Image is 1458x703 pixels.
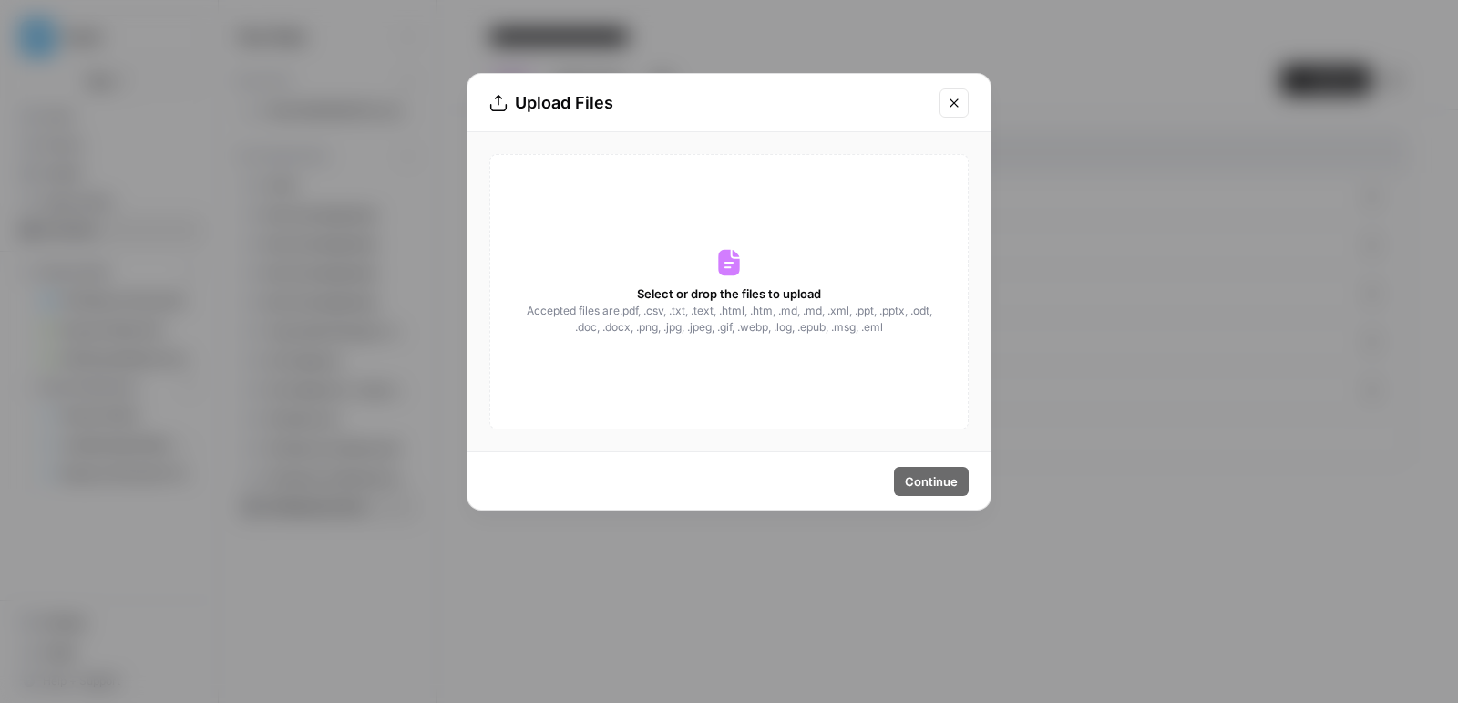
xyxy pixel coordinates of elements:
button: Close modal [939,88,969,118]
span: Continue [905,472,958,491]
button: Continue [894,467,969,496]
div: Upload Files [489,90,929,116]
span: Accepted files are .pdf, .csv, .txt, .text, .html, .htm, .md, .md, .xml, .ppt, .pptx, .odt, .doc,... [525,303,933,336]
span: Select or drop the files to upload [637,284,821,303]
